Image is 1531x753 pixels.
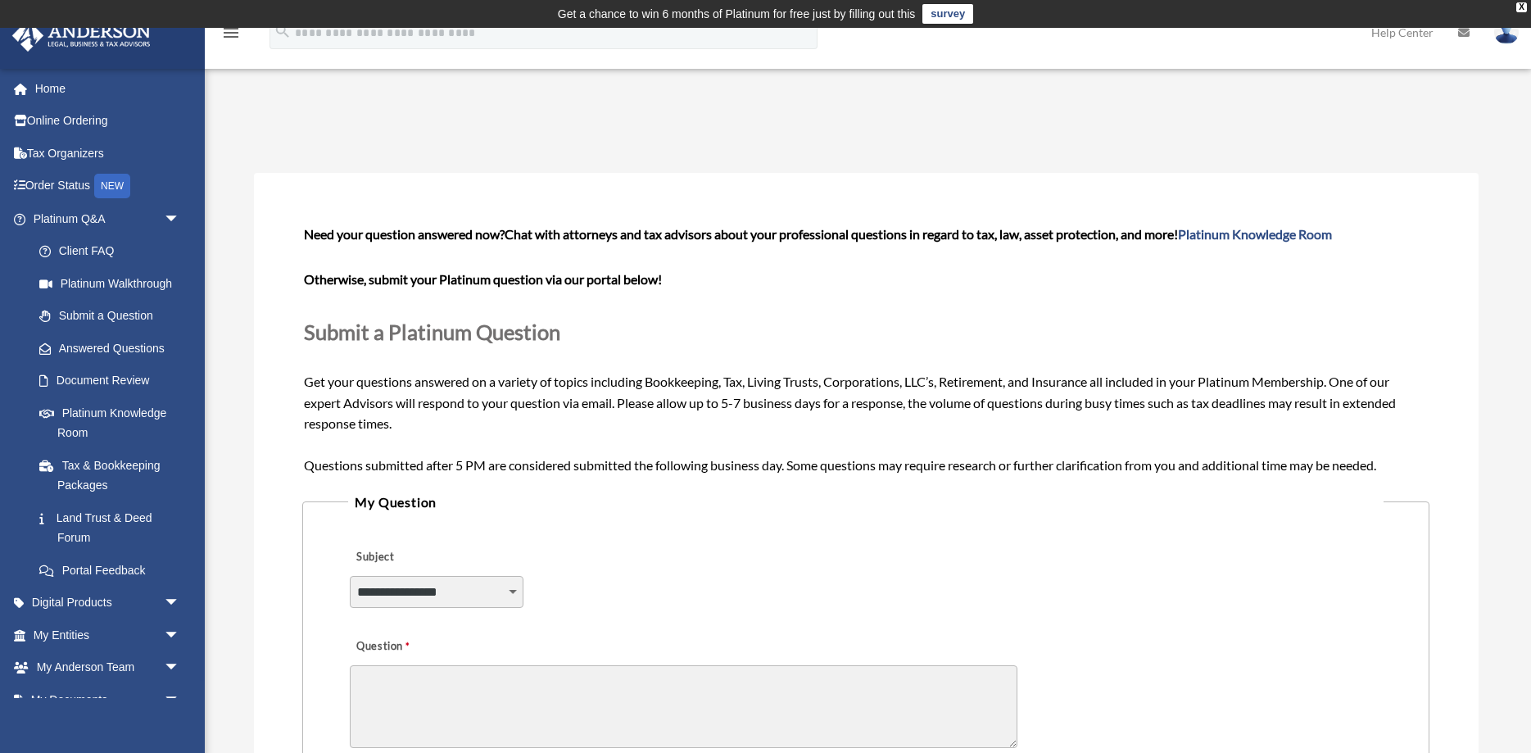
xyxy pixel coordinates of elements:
[23,554,205,587] a: Portal Feedback
[221,23,241,43] i: menu
[23,501,205,554] a: Land Trust & Deed Forum
[11,587,205,619] a: Digital Productsarrow_drop_down
[304,271,662,287] b: Otherwise, submit your Platinum question via our portal below!
[304,226,1427,473] span: Get your questions answered on a variety of topics including Bookkeeping, Tax, Living Trusts, Cor...
[1178,226,1332,242] a: Platinum Knowledge Room
[7,20,156,52] img: Anderson Advisors Platinum Portal
[304,320,560,344] span: Submit a Platinum Question
[350,546,505,569] label: Subject
[350,635,477,658] label: Question
[164,651,197,685] span: arrow_drop_down
[164,619,197,652] span: arrow_drop_down
[23,397,205,449] a: Platinum Knowledge Room
[558,4,916,24] div: Get a chance to win 6 months of Platinum for free just by filling out this
[11,683,205,716] a: My Documentsarrow_drop_down
[164,202,197,236] span: arrow_drop_down
[221,29,241,43] a: menu
[164,683,197,717] span: arrow_drop_down
[274,22,292,40] i: search
[11,202,205,235] a: Platinum Q&Aarrow_drop_down
[11,137,205,170] a: Tax Organizers
[94,174,130,198] div: NEW
[1494,20,1519,44] img: User Pic
[23,365,205,397] a: Document Review
[23,300,197,333] a: Submit a Question
[11,651,205,684] a: My Anderson Teamarrow_drop_down
[11,170,205,203] a: Order StatusNEW
[23,235,205,268] a: Client FAQ
[304,226,505,242] span: Need your question answered now?
[348,491,1383,514] legend: My Question
[11,619,205,651] a: My Entitiesarrow_drop_down
[23,267,205,300] a: Platinum Walkthrough
[1516,2,1527,12] div: close
[922,4,973,24] a: survey
[505,226,1332,242] span: Chat with attorneys and tax advisors about your professional questions in regard to tax, law, ass...
[23,449,205,501] a: Tax & Bookkeeping Packages
[23,332,205,365] a: Answered Questions
[11,105,205,138] a: Online Ordering
[11,72,205,105] a: Home
[164,587,197,620] span: arrow_drop_down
